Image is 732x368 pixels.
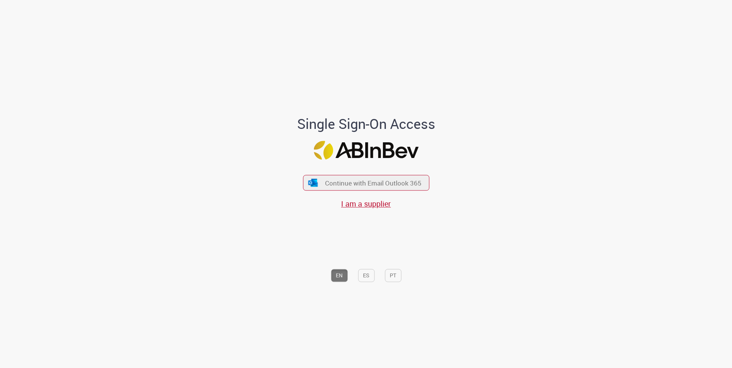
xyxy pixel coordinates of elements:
button: PT [385,269,401,282]
a: I am a supplier [341,199,391,209]
img: ícone Azure/Microsoft 360 [308,179,319,187]
button: ícone Azure/Microsoft 360 Continue with Email Outlook 365 [303,175,429,191]
span: Continue with Email Outlook 365 [325,179,422,187]
button: EN [331,269,348,282]
button: ES [358,269,374,282]
h1: Single Sign-On Access [260,117,472,132]
img: Logo ABInBev [314,141,418,160]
